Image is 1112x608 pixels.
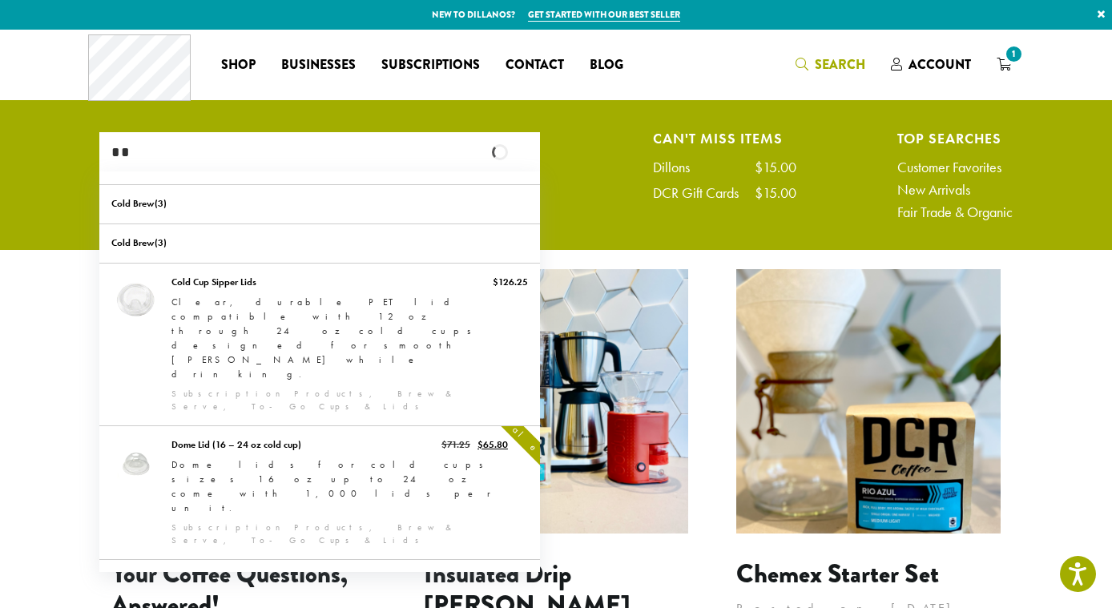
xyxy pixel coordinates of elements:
a: Customer Favorites [897,160,1013,175]
div: Dillons [653,160,706,175]
div: $15.00 [755,186,796,200]
span: 1 [1003,43,1025,65]
span: Search [815,55,865,74]
a: New Arrivals [897,183,1013,197]
span: Blog [590,55,623,75]
a: Fair Trade & Organic [897,205,1013,219]
a: Shop [208,52,268,78]
span: Subscriptions [381,55,480,75]
a: Chemex Starter Set [736,555,939,593]
div: $15.00 [755,160,796,175]
img: Chemex Starter Set [736,269,1001,534]
span: Businesses [281,55,356,75]
span: Shop [221,55,256,75]
span: Contact [506,55,564,75]
h4: Can't Miss Items [653,132,796,144]
h4: Top Searches [897,132,1013,144]
img: Insulated Drip Brewer Starter Set [424,269,688,534]
a: Get started with our best seller [528,8,680,22]
a: Search [783,51,878,78]
span: Account [909,55,971,74]
div: DCR Gift Cards [653,186,755,200]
